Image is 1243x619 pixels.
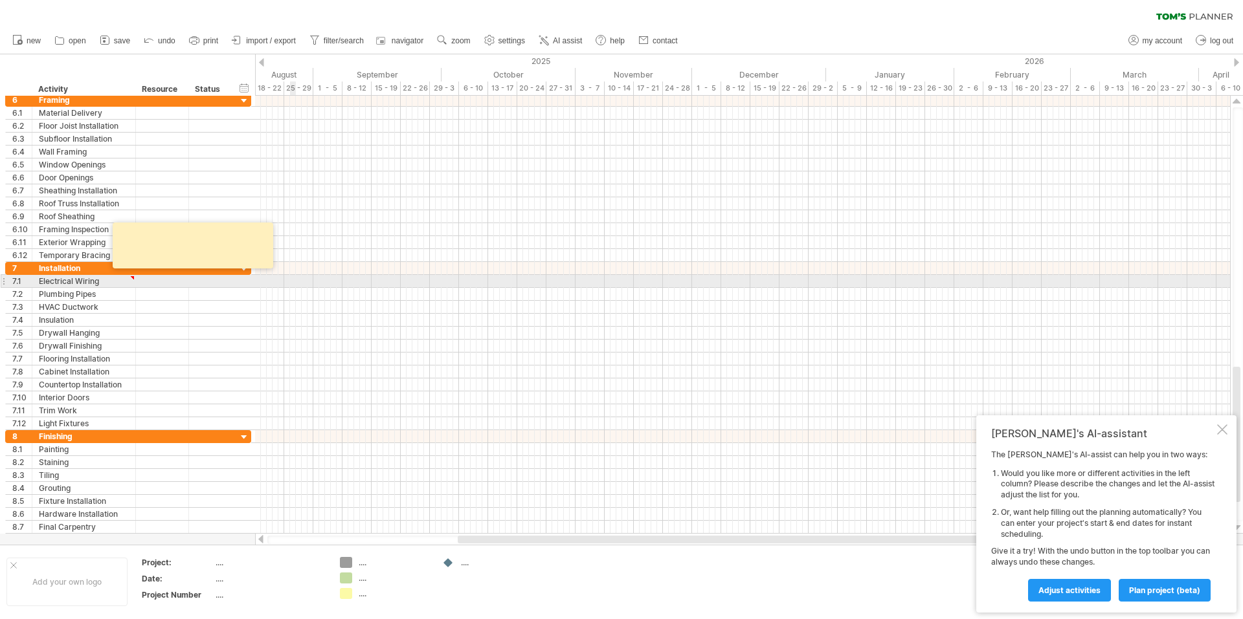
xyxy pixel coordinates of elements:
[39,521,129,533] div: Final Carpentry
[114,36,130,45] span: save
[39,482,129,494] div: Grouting
[1210,36,1233,45] span: log out
[12,340,32,352] div: 7.6
[779,81,809,95] div: 22 - 26
[12,495,32,507] div: 8.5
[12,508,32,520] div: 8.6
[142,573,213,584] div: Date:
[634,81,663,95] div: 17 - 21
[39,508,129,520] div: Hardware Installation
[1038,585,1101,595] span: Adjust activities
[39,353,129,365] div: Flooring Installation
[546,81,576,95] div: 27 - 31
[12,404,32,417] div: 7.11
[12,236,32,248] div: 6.11
[142,557,213,568] div: Project:
[635,32,682,49] a: contact
[1071,81,1100,95] div: 2 - 6
[39,210,129,223] div: Roof Sheathing
[867,81,896,95] div: 12 - 16
[12,391,32,404] div: 7.10
[195,83,223,96] div: Status
[663,81,692,95] div: 24 - 28
[826,68,954,81] div: January 2026
[324,36,364,45] span: filter/search
[838,81,867,95] div: 5 - 9
[372,81,401,95] div: 15 - 19
[1001,507,1215,539] li: Or, want help filling out the planning automatically? You can enter your project's start & end da...
[576,68,692,81] div: November 2025
[39,120,129,132] div: Floor Joist Installation
[1119,579,1211,602] a: plan project (beta)
[246,36,296,45] span: import / export
[983,81,1013,95] div: 9 - 13
[809,81,838,95] div: 29 - 2
[203,36,218,45] span: print
[721,81,750,95] div: 8 - 12
[140,32,179,49] a: undo
[216,557,324,568] div: ....
[605,81,634,95] div: 10 - 14
[12,197,32,210] div: 6.8
[9,32,45,49] a: new
[535,32,586,49] a: AI assist
[12,521,32,533] div: 8.7
[692,68,826,81] div: December 2025
[12,301,32,313] div: 7.3
[39,327,129,339] div: Drywall Hanging
[359,588,429,599] div: ....
[39,146,129,158] div: Wall Framing
[12,146,32,158] div: 6.4
[39,184,129,197] div: Sheathing Installation
[451,36,470,45] span: zoom
[481,32,529,49] a: settings
[359,557,429,568] div: ....
[1187,81,1216,95] div: 30 - 3
[39,288,129,300] div: Plumbing Pipes
[255,81,284,95] div: 18 - 22
[39,158,129,171] div: Window Openings
[12,120,32,132] div: 6.2
[6,558,128,606] div: Add your own logo
[39,443,129,455] div: Painting
[39,249,129,261] div: Temporary Bracing
[284,81,313,95] div: 25 - 29
[39,365,129,378] div: Cabinet Installation
[653,36,678,45] span: contact
[896,81,925,95] div: 19 - 23
[954,68,1071,81] div: February 2026
[39,456,129,468] div: Staining
[1013,81,1042,95] div: 16 - 20
[12,107,32,119] div: 6.1
[229,32,300,49] a: import / export
[39,197,129,210] div: Roof Truss Installation
[359,572,429,583] div: ....
[12,314,32,326] div: 7.4
[1001,468,1215,501] li: Would you like more or different activities in the left column? Please describe the changes and l...
[374,32,427,49] a: navigator
[216,573,324,584] div: ....
[313,68,442,81] div: September 2025
[39,378,129,391] div: Countertop Installation
[442,68,576,81] div: October 2025
[12,456,32,468] div: 8.2
[430,81,459,95] div: 29 - 3
[39,236,129,248] div: Exterior Wrapping
[12,353,32,365] div: 7.7
[1028,579,1111,602] a: Adjust activities
[69,36,86,45] span: open
[39,301,129,313] div: HVAC Ductwork
[39,391,129,404] div: Interior Doors
[12,171,32,184] div: 6.6
[12,94,32,106] div: 6
[12,210,32,223] div: 6.9
[186,32,222,49] a: print
[576,81,605,95] div: 3 - 7
[12,275,32,287] div: 7.1
[39,275,129,287] div: Electrical Wiring
[27,36,41,45] span: new
[1071,68,1199,81] div: March 2026
[1129,81,1158,95] div: 16 - 20
[461,557,532,568] div: ....
[12,365,32,378] div: 7.8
